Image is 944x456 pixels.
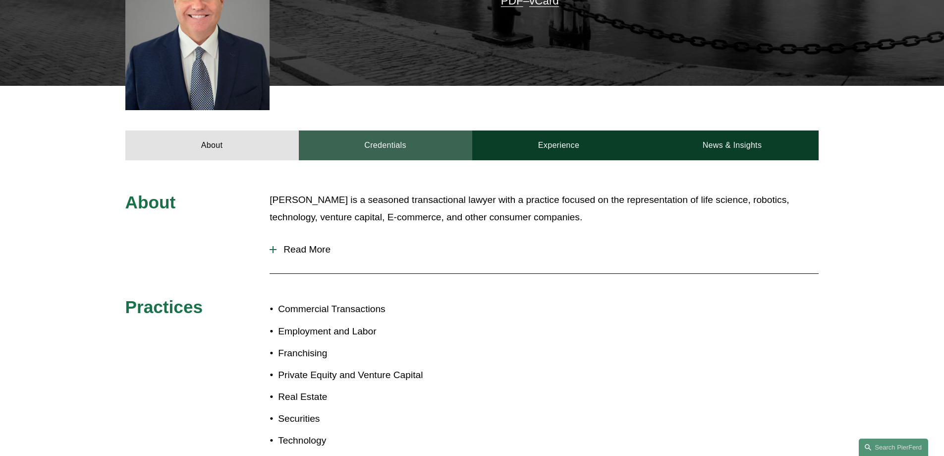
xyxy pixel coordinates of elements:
a: Search this site [859,439,928,456]
p: Technology [278,432,472,450]
a: News & Insights [645,130,819,160]
p: [PERSON_NAME] is a seasoned transactional lawyer with a practice focused on the representation of... [270,192,819,226]
button: Read More [270,237,819,262]
p: Private Equity and Venture Capital [278,367,472,384]
a: Experience [472,130,646,160]
span: Practices [125,297,203,317]
p: Commercial Transactions [278,301,472,318]
span: Read More [277,244,819,255]
p: Securities [278,410,472,428]
a: About [125,130,299,160]
p: Real Estate [278,389,472,406]
span: About [125,193,176,212]
p: Employment and Labor [278,323,472,340]
a: Credentials [299,130,472,160]
p: Franchising [278,345,472,362]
